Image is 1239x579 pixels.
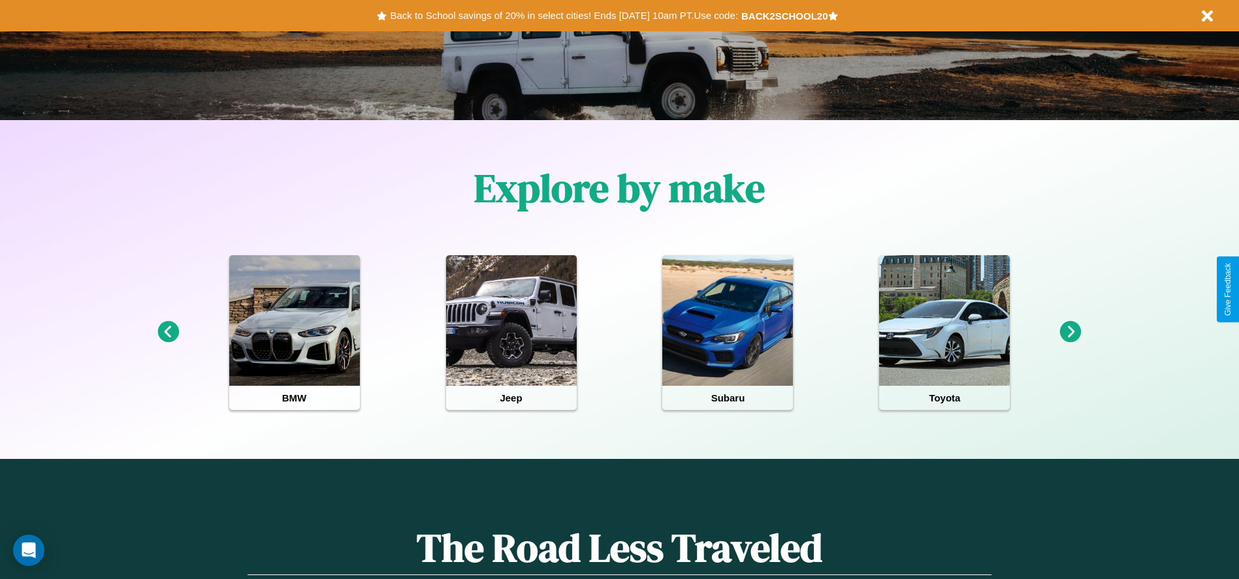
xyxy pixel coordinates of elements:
[387,7,741,25] button: Back to School savings of 20% in select cities! Ends [DATE] 10am PT.Use code:
[446,386,577,410] h4: Jeep
[662,386,793,410] h4: Subaru
[229,386,360,410] h4: BMW
[879,386,1010,410] h4: Toyota
[474,161,765,215] h1: Explore by make
[248,521,991,575] h1: The Road Less Traveled
[1223,263,1232,316] div: Give Feedback
[13,535,44,566] div: Open Intercom Messenger
[741,10,828,22] b: BACK2SCHOOL20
